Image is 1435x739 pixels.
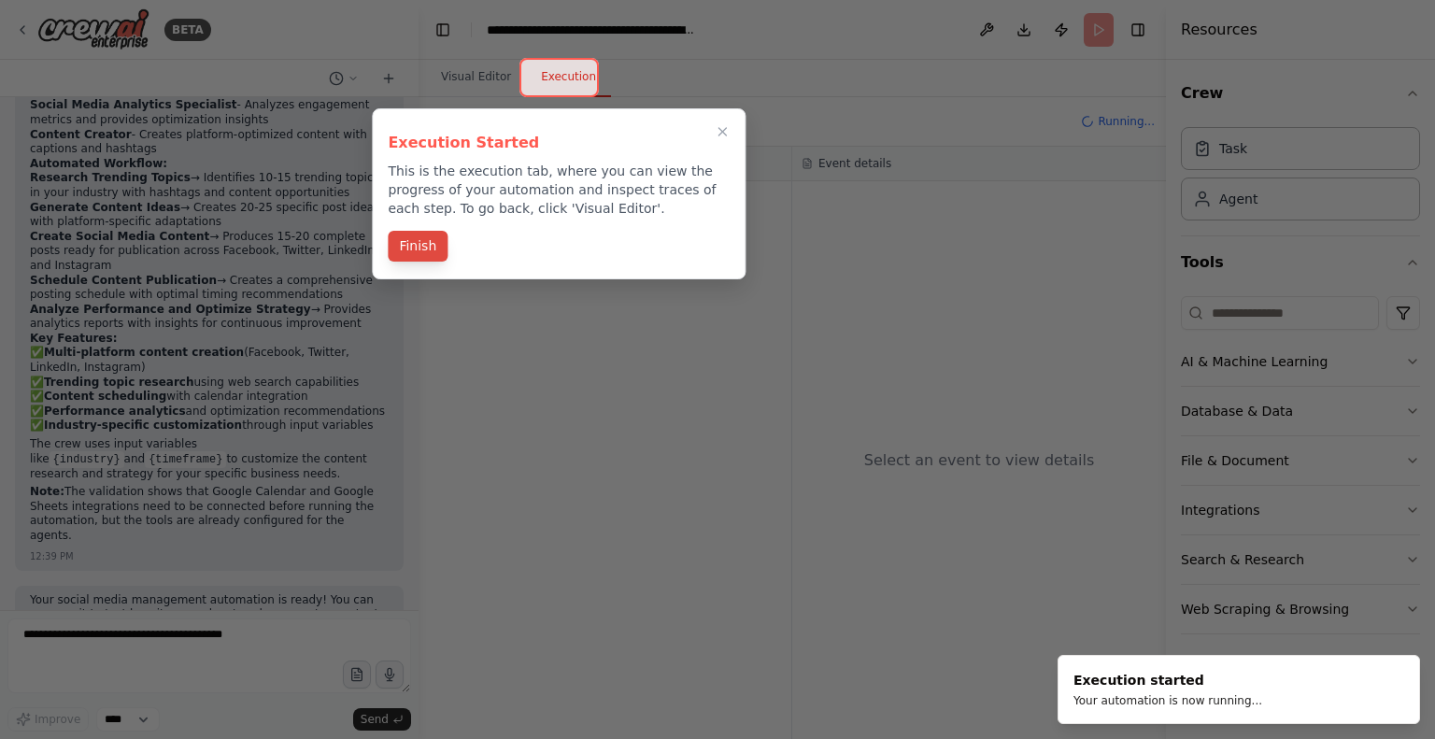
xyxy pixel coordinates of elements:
p: This is the execution tab, where you can view the progress of your automation and inspect traces ... [388,162,730,218]
button: Hide left sidebar [430,17,456,43]
button: Finish [388,231,448,262]
h3: Execution Started [388,132,730,154]
button: Close walkthrough [711,121,733,143]
div: Execution started [1073,671,1262,689]
div: Your automation is now running... [1073,693,1262,708]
